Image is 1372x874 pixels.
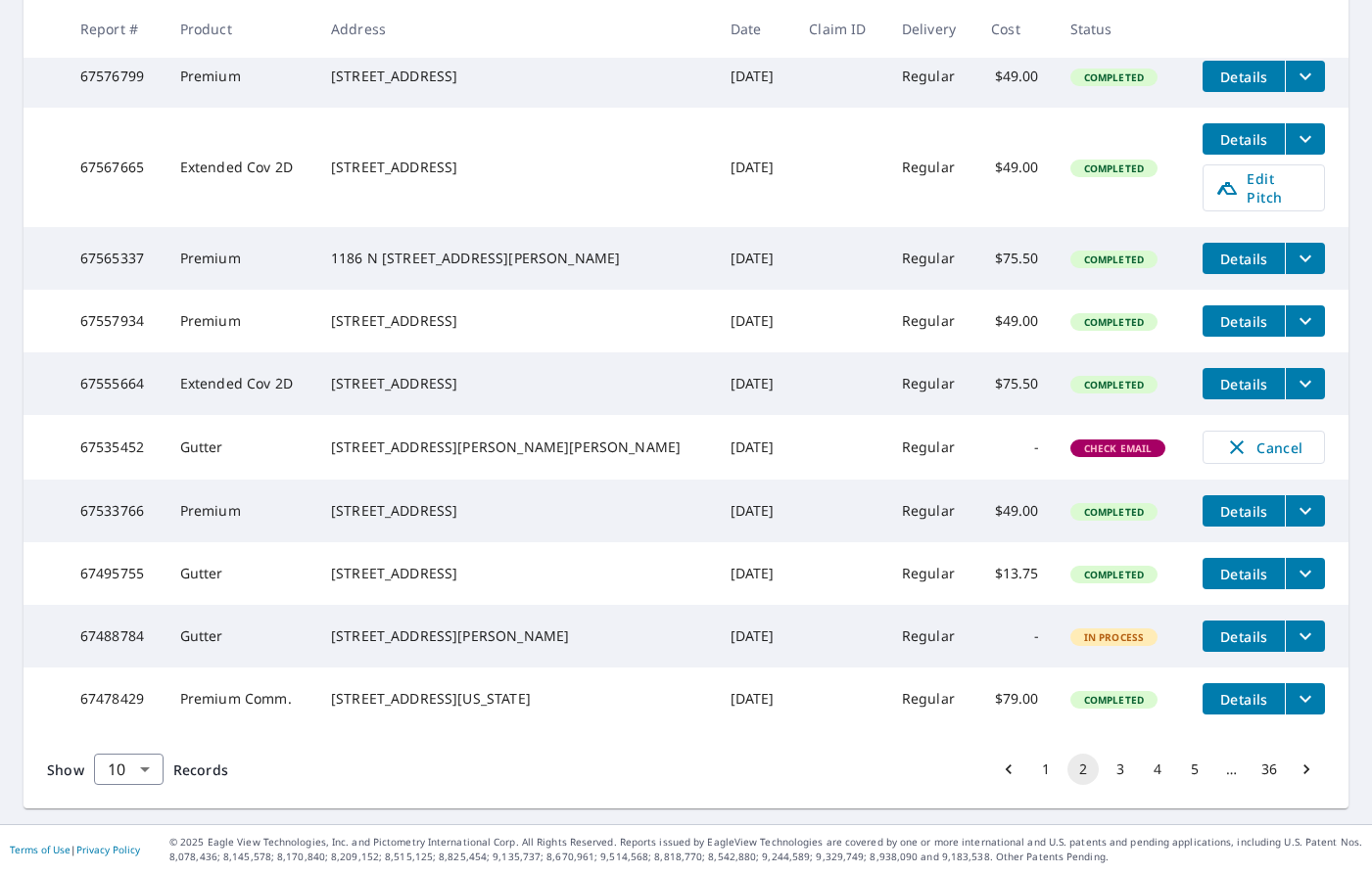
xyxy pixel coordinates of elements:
[1105,754,1136,785] button: Go to page 3
[65,667,165,730] td: 67478429
[715,667,794,730] td: [DATE]
[1216,759,1248,779] div: …
[975,542,1055,605] td: $13.75
[10,844,140,855] p: |
[165,108,315,227] td: Extended Cov 2D
[1072,505,1156,519] span: Completed
[975,415,1055,480] td: -
[331,249,699,268] div: 1186 N [STREET_ADDRESS][PERSON_NAME]
[65,480,165,542] td: 67533766
[165,227,315,290] td: Premium
[1285,558,1325,589] button: filesDropdownBtn-67495755
[886,480,975,542] td: Regular
[715,290,794,352] td: [DATE]
[886,667,975,730] td: Regular
[1203,243,1285,274] button: detailsBtn-67565337
[331,311,699,331] div: [STREET_ADDRESS]
[1072,378,1156,391] span: Completed
[1214,130,1273,149] span: Details
[331,437,699,457] div: [STREET_ADDRESS][PERSON_NAME][PERSON_NAME]
[1072,161,1156,175] span: Completed
[1203,305,1285,337] button: detailsBtn-67557934
[715,542,794,605] td: [DATE]
[65,415,165,480] td: 67535452
[1214,68,1273,86] span: Details
[975,605,1055,667] td: -
[975,45,1055,108] td: $49.00
[165,352,315,415] td: Extended Cov 2D
[65,227,165,290] td: 67565337
[1072,441,1164,455] span: Check Email
[1072,315,1156,329] span: Completed
[975,480,1055,542] td: $49.00
[1291,754,1322,785] button: Go to next page
[331,67,699,86] div: [STREET_ADDRESS]
[715,605,794,667] td: [DATE]
[1215,169,1312,207] span: Edit Pitch
[165,415,315,480] td: Gutter
[65,45,165,108] td: 67576799
[715,227,794,290] td: [DATE]
[975,108,1055,227] td: $49.00
[165,45,315,108] td: Premium
[715,480,794,542] td: [DATE]
[331,564,699,583] div: [STREET_ADDRESS]
[1072,568,1156,581] span: Completed
[1179,754,1210,785] button: Go to page 5
[715,352,794,415] td: [DATE]
[1285,621,1325,652] button: filesDropdownBtn-67488784
[1030,754,1062,785] button: Go to page 1
[715,415,794,480] td: [DATE]
[1285,495,1325,527] button: filesDropdownBtn-67533766
[975,352,1055,415] td: $75.50
[65,542,165,605] td: 67495755
[65,290,165,352] td: 67557934
[94,754,164,785] div: Show 10 records
[1203,61,1285,92] button: detailsBtn-67576799
[1067,754,1099,785] button: page 2
[1285,683,1325,714] button: filesDropdownBtn-67478429
[1203,123,1285,155] button: detailsBtn-67567665
[975,667,1055,730] td: $79.00
[331,374,699,393] div: [STREET_ADDRESS]
[715,108,794,227] td: [DATE]
[165,542,315,605] td: Gutter
[975,290,1055,352] td: $49.00
[65,352,165,415] td: 67555664
[1285,305,1325,337] button: filesDropdownBtn-67557934
[886,415,975,480] td: Regular
[1203,558,1285,589] button: detailsBtn-67495755
[47,760,84,779] span: Show
[331,626,699,646] div: [STREET_ADDRESS][PERSON_NAME]
[165,605,315,667] td: Gutter
[990,754,1325,785] nav: pagination navigation
[1072,630,1157,644] span: In Process
[331,501,699,521] div: [STREET_ADDRESS]
[1285,61,1325,92] button: filesDropdownBtn-67576799
[169,835,1362,864] p: © 2025 Eagle View Technologies, Inc. and Pictometry International Corp. All Rights Reserved. Repo...
[165,290,315,352] td: Premium
[1203,431,1325,464] button: Cancel
[886,352,975,415] td: Regular
[886,605,975,667] td: Regular
[1214,565,1273,583] span: Details
[1285,123,1325,155] button: filesDropdownBtn-67567665
[886,542,975,605] td: Regular
[1214,375,1273,393] span: Details
[886,45,975,108] td: Regular
[94,742,164,797] div: 10
[10,843,71,856] a: Terms of Use
[65,108,165,227] td: 67567665
[1142,754,1173,785] button: Go to page 4
[886,290,975,352] td: Regular
[165,480,315,542] td: Premium
[886,108,975,227] td: Regular
[1203,164,1325,211] a: Edit Pitch
[886,227,975,290] td: Regular
[1214,502,1273,521] span: Details
[975,227,1055,290] td: $75.50
[65,605,165,667] td: 67488784
[331,689,699,709] div: [STREET_ADDRESS][US_STATE]
[1203,621,1285,652] button: detailsBtn-67488784
[76,843,140,856] a: Privacy Policy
